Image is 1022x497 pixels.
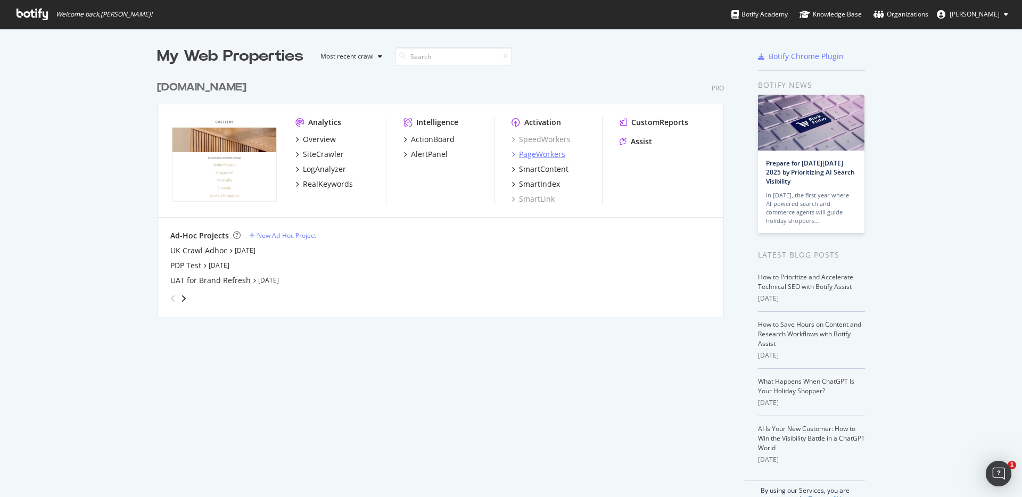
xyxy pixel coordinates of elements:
div: angle-right [180,293,187,304]
div: Most recent crawl [320,53,374,60]
div: ActionBoard [411,134,455,145]
div: RealKeywords [303,179,353,189]
div: SmartContent [519,164,568,175]
div: LogAnalyzer [303,164,346,175]
div: SiteCrawler [303,149,344,160]
a: SiteCrawler [295,149,344,160]
a: RealKeywords [295,179,353,189]
div: [DATE] [758,351,865,360]
div: [DOMAIN_NAME] [157,80,246,95]
a: SmartContent [512,164,568,175]
a: LogAnalyzer [295,164,346,175]
div: My Web Properties [157,46,303,67]
div: PageWorkers [519,149,565,160]
div: Assist [631,136,652,147]
span: Welcome back, [PERSON_NAME] ! [56,10,152,19]
a: How to Prioritize and Accelerate Technical SEO with Botify Assist [758,272,853,291]
span: 1 [1008,461,1016,469]
div: AlertPanel [411,149,448,160]
div: CustomReports [631,117,688,128]
div: Botify news [758,79,865,91]
a: SmartIndex [512,179,560,189]
div: Overview [303,134,336,145]
span: Faye Chong [950,10,1000,19]
a: UK Crawl Adhoc [170,245,227,256]
a: PDP Test [170,260,201,271]
a: Overview [295,134,336,145]
div: Activation [524,117,561,128]
div: SmartIndex [519,179,560,189]
a: SpeedWorkers [512,134,571,145]
a: PageWorkers [512,149,565,160]
div: Latest Blog Posts [758,249,865,261]
a: UAT for Brand Refresh [170,275,251,286]
div: Botify Chrome Plugin [769,51,844,62]
a: [DATE] [258,276,279,285]
a: Prepare for [DATE][DATE] 2025 by Prioritizing AI Search Visibility [766,159,855,186]
div: Open Intercom Messenger [986,461,1011,486]
a: AlertPanel [403,149,448,160]
div: [DATE] [758,294,865,303]
img: Prepare for Black Friday 2025 by Prioritizing AI Search Visibility [758,95,864,151]
a: Assist [620,136,652,147]
a: How to Save Hours on Content and Research Workflows with Botify Assist [758,320,861,348]
div: Ad-Hoc Projects [170,230,229,241]
a: Botify Chrome Plugin [758,51,844,62]
div: In [DATE], the first year where AI-powered search and commerce agents will guide holiday shoppers… [766,191,856,225]
div: Analytics [308,117,341,128]
input: Search [395,47,512,66]
a: ActionBoard [403,134,455,145]
div: Organizations [873,9,928,20]
div: Intelligence [416,117,458,128]
a: New Ad-Hoc Project [249,231,316,240]
div: [DATE] [758,455,865,465]
div: New Ad-Hoc Project [257,231,316,240]
a: [DOMAIN_NAME] [157,80,251,95]
div: grid [157,67,732,317]
a: SmartLink [512,194,555,204]
button: [PERSON_NAME] [928,6,1017,23]
div: Botify Academy [731,9,788,20]
div: [DATE] [758,398,865,408]
img: www.castlery.com [170,117,278,203]
a: [DATE] [209,261,229,270]
div: angle-left [166,290,180,307]
a: CustomReports [620,117,688,128]
a: [DATE] [235,246,256,255]
div: Knowledge Base [800,9,862,20]
div: Pro [712,84,724,93]
a: AI Is Your New Customer: How to Win the Visibility Battle in a ChatGPT World [758,424,865,452]
button: Most recent crawl [312,48,386,65]
a: What Happens When ChatGPT Is Your Holiday Shopper? [758,377,854,395]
